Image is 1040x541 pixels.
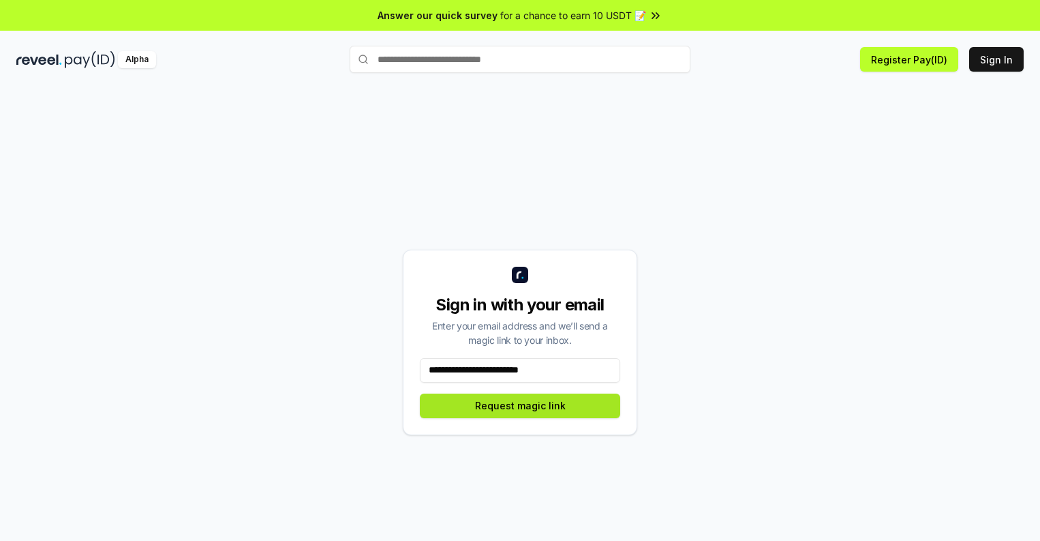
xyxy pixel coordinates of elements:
img: pay_id [65,51,115,68]
span: for a chance to earn 10 USDT 📝 [500,8,646,23]
button: Register Pay(ID) [860,47,958,72]
img: reveel_dark [16,51,62,68]
span: Answer our quick survey [378,8,498,23]
div: Enter your email address and we’ll send a magic link to your inbox. [420,319,620,347]
button: Request magic link [420,394,620,418]
button: Sign In [969,47,1024,72]
img: logo_small [512,267,528,283]
div: Sign in with your email [420,294,620,316]
div: Alpha [118,51,156,68]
